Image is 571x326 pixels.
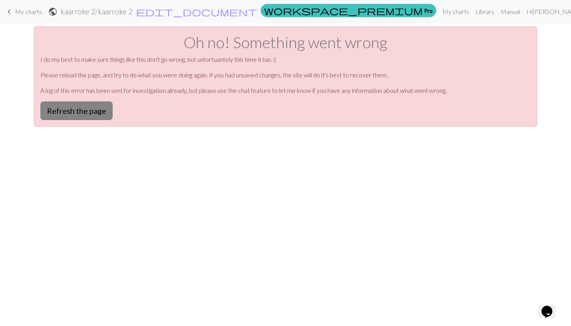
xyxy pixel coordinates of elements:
span: edit_document [136,6,257,17]
a: My charts [439,4,472,19]
button: Refresh the page [40,101,113,120]
span: My charts [15,8,42,15]
a: My charts [5,5,42,18]
span: public [48,6,57,17]
span: workspace_premium [264,5,423,16]
p: I do my best to make sure things like this don't go wrong, but unfortuantely this time it has :( [40,55,531,64]
iframe: chat widget [538,295,563,318]
h1: Oh no! Something went wrong [40,33,531,52]
a: Pro [261,4,436,17]
a: Manual [498,4,523,19]
span: keyboard_arrow_left [5,6,14,17]
h2: kaarroke 2 / kaarroke 2 [61,7,132,16]
p: Please reload the page, and try to do what you were doing again. If you had unsaved changes, the ... [40,70,531,80]
p: A log of this error has been sent for investigation already, but please use the chat feature to l... [40,86,531,95]
a: Library [472,4,498,19]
